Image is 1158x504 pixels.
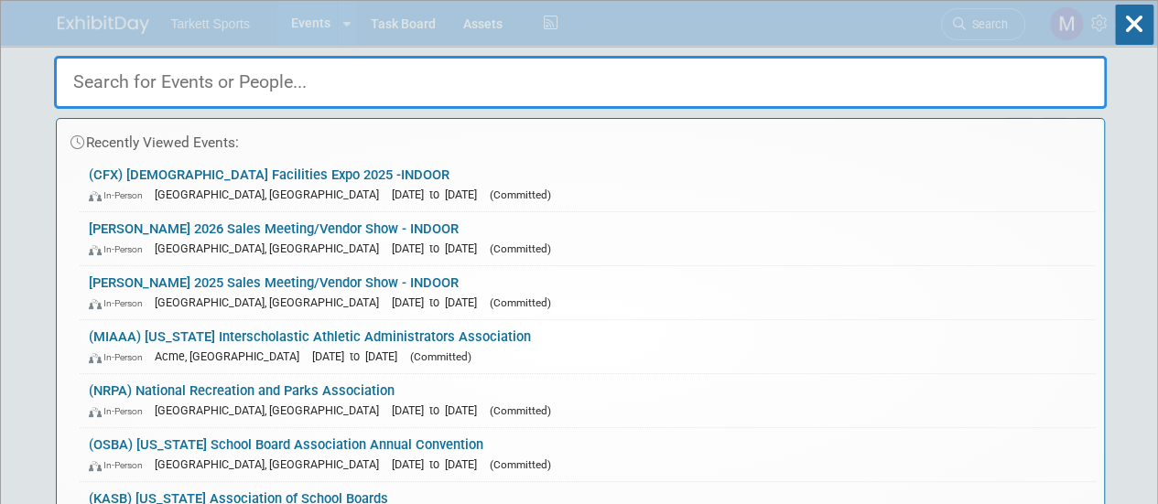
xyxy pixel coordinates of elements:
[89,243,151,255] span: In-Person
[155,349,308,363] span: Acme, [GEOGRAPHIC_DATA]
[392,188,486,201] span: [DATE] to [DATE]
[490,242,551,255] span: (Committed)
[392,457,486,471] span: [DATE] to [DATE]
[89,297,151,309] span: In-Person
[392,403,486,417] span: [DATE] to [DATE]
[392,241,486,255] span: [DATE] to [DATE]
[89,405,151,417] span: In-Person
[490,458,551,471] span: (Committed)
[392,295,486,309] span: [DATE] to [DATE]
[80,158,1095,211] a: (CFX) [DEMOGRAPHIC_DATA] Facilities Expo 2025 -INDOOR In-Person [GEOGRAPHIC_DATA], [GEOGRAPHIC_DA...
[312,349,406,363] span: [DATE] to [DATE]
[410,350,471,363] span: (Committed)
[490,188,551,201] span: (Committed)
[80,320,1095,373] a: (MIAAA) [US_STATE] Interscholastic Athletic Administrators Association In-Person Acme, [GEOGRAPHI...
[66,119,1095,158] div: Recently Viewed Events:
[54,56,1107,109] input: Search for Events or People...
[89,459,151,471] span: In-Person
[490,404,551,417] span: (Committed)
[490,296,551,309] span: (Committed)
[155,403,388,417] span: [GEOGRAPHIC_DATA], [GEOGRAPHIC_DATA]
[155,457,388,471] span: [GEOGRAPHIC_DATA], [GEOGRAPHIC_DATA]
[155,295,388,309] span: [GEOGRAPHIC_DATA], [GEOGRAPHIC_DATA]
[155,188,388,201] span: [GEOGRAPHIC_DATA], [GEOGRAPHIC_DATA]
[89,189,151,201] span: In-Person
[80,266,1095,319] a: [PERSON_NAME] 2025 Sales Meeting/Vendor Show - INDOOR In-Person [GEOGRAPHIC_DATA], [GEOGRAPHIC_DA...
[80,212,1095,265] a: [PERSON_NAME] 2026 Sales Meeting/Vendor Show - INDOOR In-Person [GEOGRAPHIC_DATA], [GEOGRAPHIC_DA...
[89,351,151,363] span: In-Person
[80,374,1095,427] a: (NRPA) National Recreation and Parks Association In-Person [GEOGRAPHIC_DATA], [GEOGRAPHIC_DATA] [...
[80,428,1095,481] a: (OSBA) [US_STATE] School Board Association Annual Convention In-Person [GEOGRAPHIC_DATA], [GEOGRA...
[155,241,388,255] span: [GEOGRAPHIC_DATA], [GEOGRAPHIC_DATA]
